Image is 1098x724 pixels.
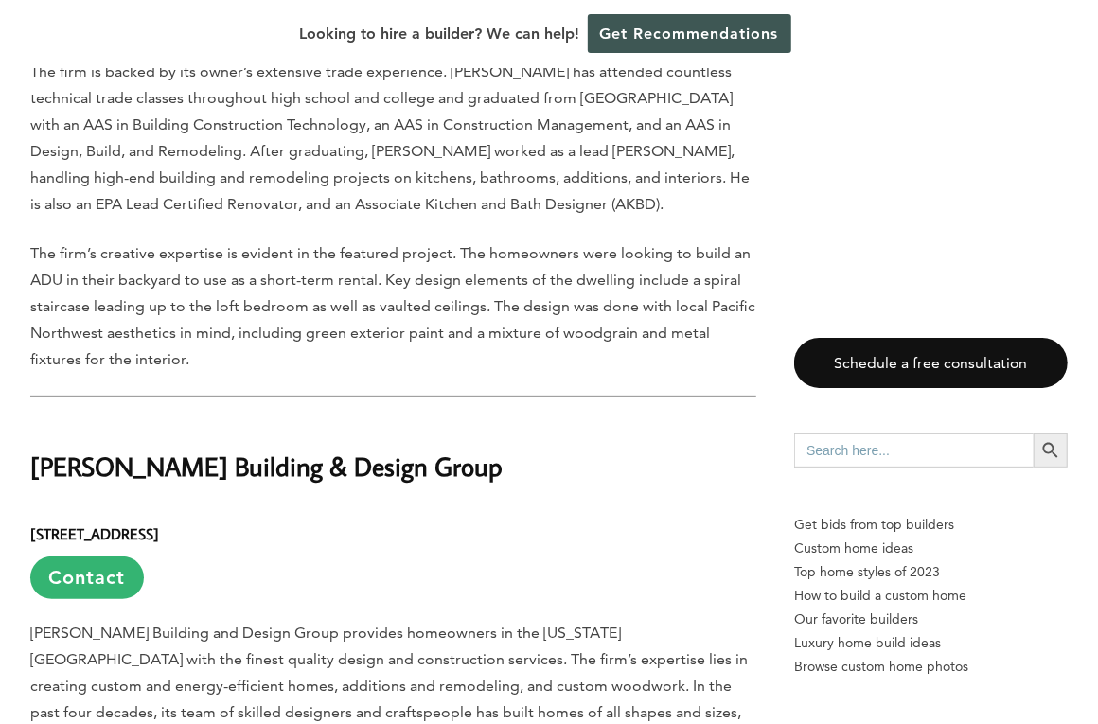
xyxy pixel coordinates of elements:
[30,450,503,483] strong: [PERSON_NAME] Building & Design Group
[30,556,144,599] a: Contact
[794,338,1068,388] a: Schedule a free consultation
[794,537,1068,560] a: Custom home ideas
[588,14,791,53] a: Get Recommendations
[794,584,1068,608] a: How to build a custom home
[30,59,756,218] p: The firm is backed by its owner’s extensive trade experience. [PERSON_NAME] has attended countles...
[794,560,1068,584] a: Top home styles of 2023
[794,513,1068,537] p: Get bids from top builders
[30,507,756,599] h6: [STREET_ADDRESS]
[1040,440,1061,461] svg: Search
[735,588,1075,701] iframe: Drift Widget Chat Controller
[30,240,756,373] p: The firm’s creative expertise is evident in the featured project. The homeowners were looking to ...
[794,433,1034,468] input: Search here...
